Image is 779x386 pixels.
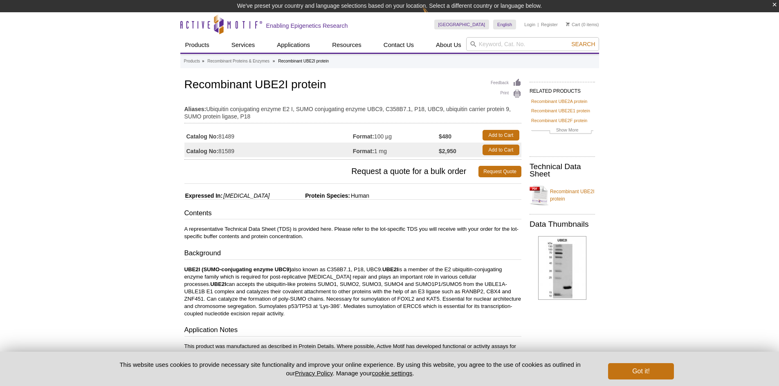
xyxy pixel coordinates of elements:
li: | [538,20,539,29]
h2: Technical Data Sheet [530,163,595,178]
h1: Recombinant UBE2I protein [184,78,521,92]
p: also known as C358B7.1, P18, UBC9. is a member of the E2 ubiquitin-conjugating enzyme family whic... [184,266,521,317]
a: Applications [272,37,315,53]
a: Contact Us [379,37,419,53]
h3: Contents [184,208,521,220]
button: Got it! [608,363,673,379]
a: Services [227,37,260,53]
img: Change Here [422,6,444,25]
td: Ubiquitin conjugating enzyme E2 I, SUMO conjugating enzyme UBC9, C358B7.1, P18, UBC9, ubiquitin c... [184,100,521,121]
li: (0 items) [566,20,599,29]
a: Recombinant UBE2F protein [531,117,587,124]
a: Recombinant UBE2E1 protein [531,107,590,114]
span: Human [350,192,369,199]
td: 1 mg [353,143,439,157]
a: Recombinant Proteins & Enzymes [207,58,269,65]
li: » [202,59,204,63]
a: About Us [431,37,466,53]
a: English [493,20,516,29]
span: Protein Species: [271,192,350,199]
a: Products [180,37,214,53]
p: This product was manufactured as described in Protein Details. Where possible, Active Motif has d... [184,343,521,365]
input: Keyword, Cat. No. [466,37,599,51]
a: Register [541,22,558,27]
img: Your Cart [566,22,570,26]
a: Request Quote [478,166,521,177]
a: [GEOGRAPHIC_DATA] [434,20,489,29]
a: Privacy Policy [295,370,332,377]
a: Login [524,22,535,27]
strong: UBE2I [382,266,398,272]
strong: Catalog No: [186,147,219,155]
a: Feedback [491,78,521,87]
li: Recombinant UBE2I protein [278,59,329,63]
span: Request a quote for a bulk order [184,166,479,177]
span: Search [571,41,595,47]
strong: Aliases: [184,105,207,113]
h2: Enabling Epigenetics Research [266,22,348,29]
td: 81489 [184,128,353,143]
a: Recombinant UBE2A protein [531,98,587,105]
a: Recombinant UBE2I protein [530,183,595,208]
strong: UBE2I (SUMO-conjugating enzyme UBC9) [184,266,292,272]
h2: Data Thumbnails [530,221,595,228]
img: Recombinant UBE2I protein [538,236,586,300]
button: cookie settings [372,370,412,377]
a: Products [184,58,200,65]
p: A representative Technical Data Sheet (TDS) is provided here. Please refer to the lot-specific TD... [184,225,521,240]
td: 81589 [184,143,353,157]
a: Resources [327,37,366,53]
span: Expressed In: [184,192,223,199]
h3: Application Notes [184,325,521,337]
a: Print [491,89,521,98]
td: 100 µg [353,128,439,143]
strong: $2,950 [439,147,456,155]
a: Add to Cart [483,130,519,141]
a: Add to Cart [483,145,519,155]
a: Cart [566,22,580,27]
li: » [273,59,275,63]
i: [MEDICAL_DATA] [223,192,269,199]
h2: RELATED PRODUCTS [530,82,595,96]
strong: UBE2I [210,281,226,287]
strong: Format: [353,147,374,155]
strong: $480 [439,133,451,140]
a: Show More [531,126,593,136]
p: This website uses cookies to provide necessary site functionality and improve your online experie... [106,360,595,377]
button: Search [569,40,597,48]
strong: Format: [353,133,374,140]
h3: Background [184,248,521,260]
strong: Catalog No: [186,133,219,140]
